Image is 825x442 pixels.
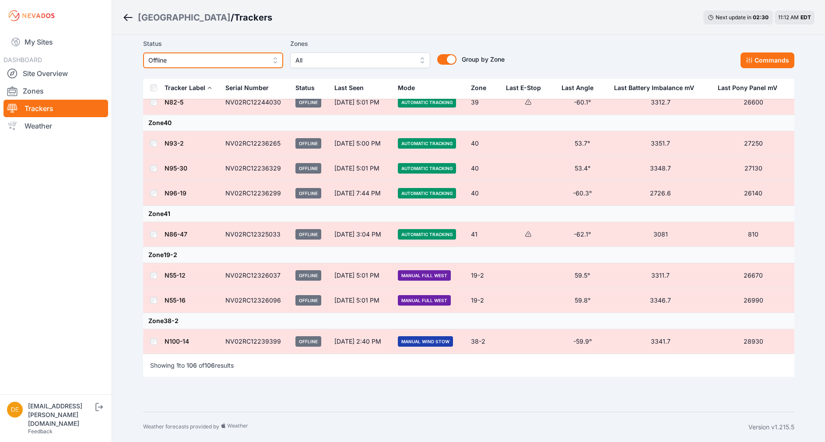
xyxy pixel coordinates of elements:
[225,77,276,98] button: Serial Number
[398,229,456,240] span: Automatic Tracking
[176,362,179,369] span: 1
[506,77,548,98] button: Last E-Stop
[165,230,187,238] a: N86-47
[165,84,205,92] div: Tracker Label
[398,163,456,174] span: Automatic Tracking
[4,31,108,52] a: My Sites
[329,288,393,313] td: [DATE] 5:01 PM
[556,288,609,313] td: 59.8°
[466,329,501,354] td: 38-2
[329,90,393,115] td: [DATE] 5:01 PM
[143,423,748,432] div: Weather forecasts provided by
[220,90,290,115] td: NV02RC12244030
[204,362,215,369] span: 106
[556,329,609,354] td: -59.9°
[556,131,609,156] td: 53.7°
[186,362,197,369] span: 106
[609,181,713,206] td: 2726.6
[398,188,456,198] span: Automatic Tracking
[4,65,108,82] a: Site Overview
[753,14,769,21] div: 02 : 30
[716,14,751,21] span: Next update in
[471,77,493,98] button: Zone
[143,313,794,329] td: Zone 38-2
[143,247,794,263] td: Zone 19-2
[398,77,422,98] button: Mode
[148,55,266,66] span: Offline
[138,11,231,24] a: [GEOGRAPHIC_DATA]
[718,77,784,98] button: Last Pony Panel mV
[143,52,283,68] button: Offline
[748,423,794,432] div: Version v1.215.5
[220,181,290,206] td: NV02RC12236299
[165,271,186,279] a: N55-12
[398,270,451,281] span: Manual Full West
[295,295,321,306] span: Offline
[609,222,713,247] td: 3081
[295,138,321,149] span: Offline
[562,77,600,98] button: Last Angle
[800,14,811,21] span: EDT
[741,52,794,68] button: Commands
[466,288,501,313] td: 19-2
[713,329,794,354] td: 28930
[7,9,56,23] img: Nevados
[295,55,413,66] span: All
[329,131,393,156] td: [DATE] 5:00 PM
[225,84,269,92] div: Serial Number
[713,181,794,206] td: 26140
[28,402,94,428] div: [EMAIL_ADDRESS][PERSON_NAME][DOMAIN_NAME]
[4,117,108,135] a: Weather
[4,100,108,117] a: Trackers
[609,131,713,156] td: 3351.7
[466,222,501,247] td: 41
[466,131,501,156] td: 40
[713,90,794,115] td: 26600
[220,263,290,288] td: NV02RC12326037
[28,428,53,435] a: Feedback
[220,156,290,181] td: NV02RC12236329
[165,164,187,172] a: N95-30
[398,84,415,92] div: Mode
[295,188,321,198] span: Offline
[143,206,794,222] td: Zone 41
[466,263,501,288] td: 19-2
[143,115,794,131] td: Zone 40
[290,52,430,68] button: All
[4,56,42,63] span: DASHBOARD
[609,156,713,181] td: 3348.7
[614,84,694,92] div: Last Battery Imbalance mV
[329,181,393,206] td: [DATE] 7:44 PM
[713,131,794,156] td: 27250
[556,263,609,288] td: 59.5°
[614,77,701,98] button: Last Battery Imbalance mV
[220,329,290,354] td: NV02RC12239399
[556,90,609,115] td: -60.1°
[609,263,713,288] td: 3311.7
[713,222,794,247] td: 810
[329,263,393,288] td: [DATE] 5:01 PM
[466,156,501,181] td: 40
[329,329,393,354] td: [DATE] 2:40 PM
[4,82,108,100] a: Zones
[609,329,713,354] td: 3341.7
[506,84,541,92] div: Last E-Stop
[165,98,183,106] a: N82-5
[713,263,794,288] td: 26670
[556,156,609,181] td: 53.4°
[231,11,234,24] span: /
[295,163,321,174] span: Offline
[398,295,451,306] span: Manual Full West
[7,402,23,418] img: devin.martin@nevados.solar
[562,84,593,92] div: Last Angle
[295,270,321,281] span: Offline
[234,11,272,24] h3: Trackers
[609,90,713,115] td: 3312.7
[556,222,609,247] td: -62.1°
[778,14,799,21] span: 11:12 AM
[123,6,272,29] nav: Breadcrumb
[150,361,234,370] p: Showing to of results
[334,77,387,98] div: Last Seen
[609,288,713,313] td: 3346.7
[295,336,321,347] span: Offline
